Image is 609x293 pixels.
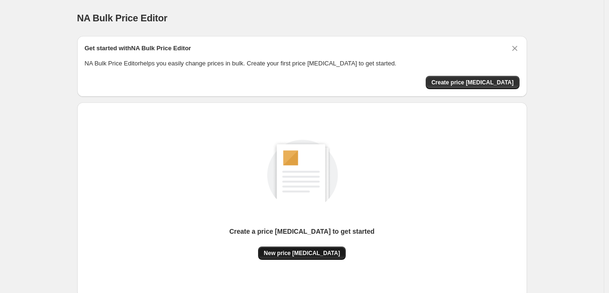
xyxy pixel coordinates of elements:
[85,59,519,68] p: NA Bulk Price Editor helps you easily change prices in bulk. Create your first price [MEDICAL_DAT...
[431,79,514,86] span: Create price [MEDICAL_DATA]
[426,76,519,89] button: Create price change job
[77,13,168,23] span: NA Bulk Price Editor
[264,249,340,257] span: New price [MEDICAL_DATA]
[510,44,519,53] button: Dismiss card
[258,247,346,260] button: New price [MEDICAL_DATA]
[85,44,191,53] h2: Get started with NA Bulk Price Editor
[229,227,375,236] p: Create a price [MEDICAL_DATA] to get started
